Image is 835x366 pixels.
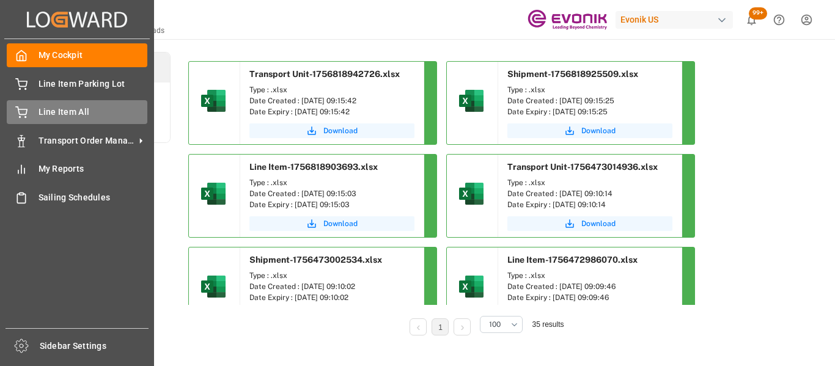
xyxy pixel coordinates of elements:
div: Date Created : [DATE] 09:15:25 [507,95,672,106]
div: Date Created : [DATE] 09:09:46 [507,281,672,292]
button: Help Center [765,6,793,34]
img: microsoft-excel-2019--v1.png [199,179,228,208]
button: open menu [480,316,523,333]
img: microsoft-excel-2019--v1.png [457,272,486,301]
button: Download [249,216,414,231]
li: Previous Page [410,318,427,335]
a: 1 [438,323,443,332]
img: microsoft-excel-2019--v1.png [199,86,228,115]
li: Next Page [454,318,471,335]
a: Sailing Schedules [7,185,147,209]
span: Download [581,125,616,136]
div: Date Expiry : [DATE] 09:10:14 [507,199,672,210]
span: Transport Order Management [39,134,135,147]
button: show 100 new notifications [738,6,765,34]
a: Line Item Parking Lot [7,71,147,95]
span: Sidebar Settings [40,340,149,353]
button: Download [507,123,672,138]
span: Line Item All [39,106,148,119]
div: Date Expiry : [DATE] 09:15:03 [249,199,414,210]
div: Type : .xlsx [249,177,414,188]
img: Evonik-brand-mark-Deep-Purple-RGB.jpeg_1700498283.jpeg [528,9,607,31]
span: 100 [489,319,501,330]
div: Date Created : [DATE] 09:15:42 [249,95,414,106]
span: My Reports [39,163,148,175]
div: Date Expiry : [DATE] 09:15:42 [249,106,414,117]
div: Date Expiry : [DATE] 09:10:02 [249,292,414,303]
span: Shipment-1756473002534.xlsx [249,255,382,265]
div: Date Created : [DATE] 09:15:03 [249,188,414,199]
span: 35 results [532,320,564,329]
span: Download [323,218,358,229]
span: Shipment-1756818925509.xlsx [507,69,638,79]
span: Transport Unit-1756818942726.xlsx [249,69,400,79]
span: Line Item-1756818903693.xlsx [249,162,378,172]
span: Line Item Parking Lot [39,78,148,90]
div: Type : .xlsx [249,270,414,281]
div: Evonik US [616,11,733,29]
img: microsoft-excel-2019--v1.png [457,86,486,115]
div: Date Expiry : [DATE] 09:09:46 [507,292,672,303]
span: 99+ [749,7,767,20]
div: Date Created : [DATE] 09:10:14 [507,188,672,199]
span: Line Item-1756472986070.xlsx [507,255,638,265]
div: Type : .xlsx [249,84,414,95]
img: microsoft-excel-2019--v1.png [457,179,486,208]
button: Evonik US [616,8,738,31]
a: My Cockpit [7,43,147,67]
a: My Reports [7,157,147,181]
span: Download [323,125,358,136]
span: Sailing Schedules [39,191,148,204]
span: Download [581,218,616,229]
img: microsoft-excel-2019--v1.png [199,272,228,301]
button: Download [249,123,414,138]
div: Date Created : [DATE] 09:10:02 [249,281,414,292]
button: Download [507,216,672,231]
a: Line Item All [7,100,147,124]
div: Type : .xlsx [507,177,672,188]
div: Type : .xlsx [507,270,672,281]
div: Date Expiry : [DATE] 09:15:25 [507,106,672,117]
span: Transport Unit-1756473014936.xlsx [507,162,658,172]
span: My Cockpit [39,49,148,62]
li: 1 [432,318,449,335]
div: Type : .xlsx [507,84,672,95]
